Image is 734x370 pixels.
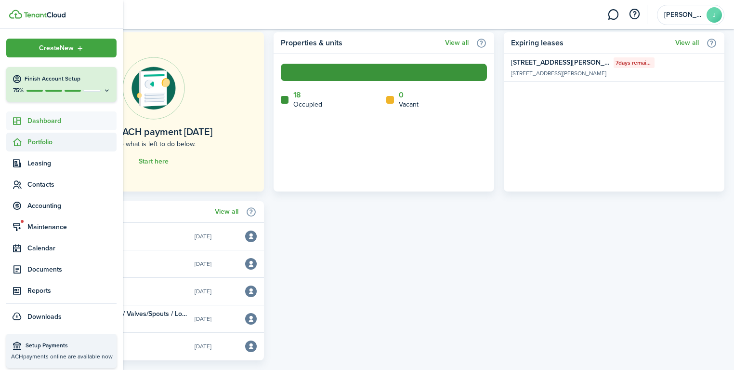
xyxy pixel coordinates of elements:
span: Dashboard [27,116,117,126]
span: Accounting [27,201,117,211]
p: ACH [11,352,112,361]
span: payments online are available now [23,352,113,361]
span: Contacts [27,179,117,190]
span: Reports [27,286,117,296]
span: Calendar [27,243,117,253]
home-placeholder-description: See what is left to do below. [112,139,196,149]
a: Setup PaymentsACHpayments online are available now [6,334,117,368]
home-widget-title: Vacant [399,99,419,110]
time: [DATE] [195,342,211,351]
a: View all [215,208,238,216]
p: 75% [12,86,24,95]
home-widget-title: Occupied [293,99,322,110]
a: Messaging [604,2,622,27]
span: Downloads [27,312,62,322]
h4: Finish Account Setup [25,75,111,83]
widget-list-item-title: [STREET_ADDRESS][PERSON_NAME] [511,57,611,68]
home-placeholder-title: Setup ACH payment [DATE] [95,124,212,139]
span: Documents [27,264,117,274]
a: View all [445,39,469,47]
span: 7 days remaining [616,58,653,67]
a: Dashboard [6,111,117,130]
span: Portfolio [27,137,117,147]
a: View all [675,39,699,47]
avatar-text: J [707,7,722,23]
button: Open resource center [626,6,642,23]
span: Maintenance [27,222,117,232]
time: [DATE] [195,260,211,268]
span: Create New [39,45,74,52]
img: TenantCloud [9,10,22,19]
time: [DATE] [195,315,211,323]
span: Leasing [27,158,117,168]
span: Setup Payments [26,341,112,351]
a: 0 [399,91,404,99]
img: TenantCloud [24,12,66,18]
time: [DATE] [195,287,211,296]
img: Online payments [122,57,185,120]
span: Jeff [664,12,703,18]
home-widget-title: Maintenance [51,206,210,218]
button: Open menu [6,39,117,57]
time: [DATE] [195,232,211,241]
a: 18 [293,91,301,99]
button: Finish Account Setup75% [6,67,117,102]
home-widget-title: Expiring leases [511,37,670,49]
home-widget-title: Properties & units [281,37,440,49]
widget-list-item-description: [STREET_ADDRESS][PERSON_NAME] [511,69,655,78]
a: Reports [6,281,117,300]
a: Start here [139,158,169,165]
